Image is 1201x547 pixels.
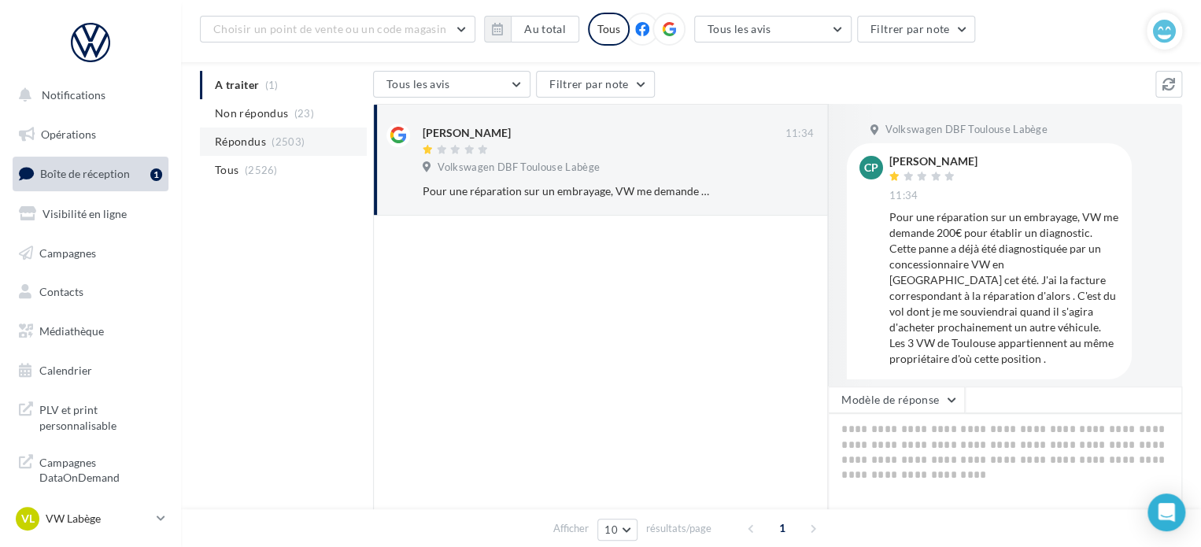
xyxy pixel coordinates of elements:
span: Campagnes [39,246,96,259]
div: Pour une réparation sur un embrayage, VW me demande 200€ pour établir un diagnostic. Cette panne ... [889,209,1119,367]
a: VL VW Labège [13,504,168,534]
a: PLV et print personnalisable [9,393,172,439]
span: Notifications [42,88,105,102]
span: Boîte de réception [40,167,130,180]
span: (2526) [245,164,278,176]
div: [PERSON_NAME] [423,125,511,141]
span: 1 [770,516,795,541]
button: Choisir un point de vente ou un code magasin [200,16,475,43]
div: Tous [588,13,630,46]
div: Pour une réparation sur un embrayage, VW me demande 200€ pour établir un diagnostic. Cette panne ... [423,183,711,199]
span: Tous les avis [386,77,450,91]
div: 1 [150,168,162,181]
span: Calendrier [39,364,92,377]
a: Boîte de réception1 [9,157,172,190]
span: Visibilité en ligne [42,207,127,220]
a: Campagnes DataOnDemand [9,445,172,492]
div: Open Intercom Messenger [1147,493,1185,531]
button: Au total [484,16,579,43]
span: Afficher [553,521,589,536]
button: Au total [511,16,579,43]
span: Campagnes DataOnDemand [39,452,162,486]
button: Filtrer par note [857,16,976,43]
span: Tous [215,162,238,178]
a: Campagnes [9,237,172,270]
span: Volkswagen DBF Toulouse Labège [438,161,600,175]
button: Tous les avis [694,16,852,43]
span: Tous les avis [708,22,771,35]
span: Opérations [41,128,96,141]
span: Médiathèque [39,324,104,338]
button: Tous les avis [373,71,530,98]
span: résultats/page [646,521,711,536]
span: Répondus [215,134,266,150]
span: Choisir un point de vente ou un code magasin [213,22,446,35]
button: Modèle de réponse [828,386,965,413]
div: [PERSON_NAME] [889,156,977,167]
a: Médiathèque [9,315,172,348]
p: VW Labège [46,511,150,527]
span: Contacts [39,285,83,298]
span: PLV et print personnalisable [39,399,162,433]
span: 11:34 [889,189,918,203]
span: Non répondus [215,105,288,121]
span: cP [864,160,878,176]
a: Contacts [9,275,172,309]
a: Opérations [9,118,172,151]
span: (2503) [272,135,305,148]
span: 11:34 [785,127,814,141]
button: Filtrer par note [536,71,655,98]
button: Notifications [9,79,165,112]
span: VL [21,511,35,527]
a: Visibilité en ligne [9,198,172,231]
button: 10 [597,519,637,541]
a: Calendrier [9,354,172,387]
span: 10 [604,523,618,536]
span: (23) [294,107,314,120]
span: Volkswagen DBF Toulouse Labège [885,123,1048,137]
